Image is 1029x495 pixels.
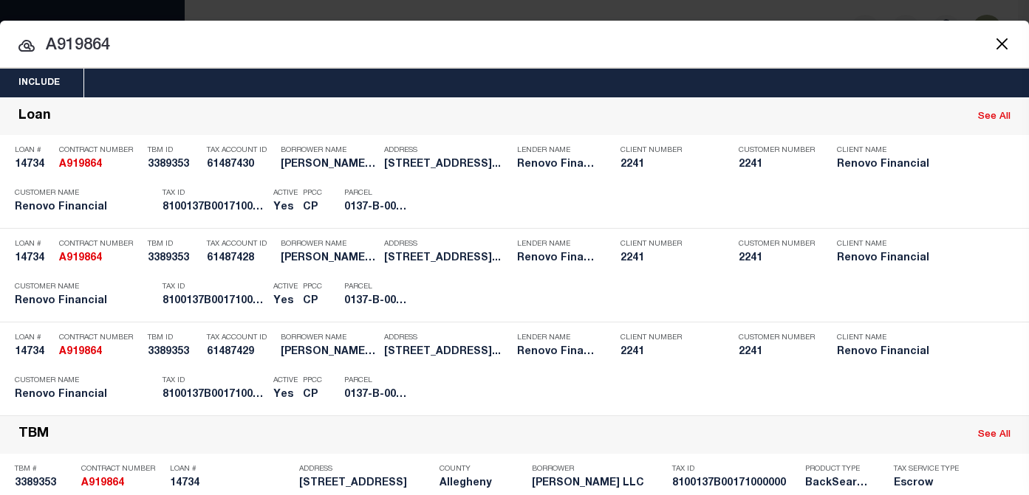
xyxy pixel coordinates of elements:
p: Borrower Name [281,240,377,249]
p: Tax Account ID [207,240,273,249]
p: Address [299,465,432,474]
h5: Renovo Financial [15,389,140,401]
p: Parcel [344,376,411,385]
h5: Yes [273,389,295,401]
p: Active [273,376,298,385]
h5: A919864 [81,477,163,490]
p: Customer Name [15,189,140,198]
h5: Renovo Financial [517,252,598,265]
p: Borrower [532,465,665,474]
p: Tax Service Type [894,465,968,474]
h5: 3389353 [15,477,74,490]
h5: 61487430 [207,159,273,171]
h5: 3389353 [148,252,199,265]
h5: Renovo Financial [837,159,963,171]
p: PPCC [303,283,322,291]
p: Loan # [15,240,52,249]
p: Loan # [15,333,52,342]
p: Lender Name [517,146,598,155]
h5: SOPHIA DORIS LLC [281,346,377,359]
p: TBM ID [148,333,199,342]
h5: 2241 [739,159,813,171]
h5: A919864 [59,346,140,359]
p: Customer Number [739,146,815,155]
h5: 14734 [15,159,52,171]
p: Loan # [15,146,52,155]
h5: 14734 [15,346,52,359]
h5: SOPHIA DORIS LLC [532,477,665,490]
p: Borrower Name [281,333,377,342]
p: Loan # [170,465,292,474]
h5: A919864 [59,252,140,265]
p: Tax ID [672,465,798,474]
h5: 2241 [621,159,717,171]
h5: Renovo Financial [837,252,963,265]
h5: BackSearch,Escrow [805,477,872,490]
h5: Renovo Financial [517,346,598,359]
h5: 14734 [15,252,52,265]
p: Tax Account ID [207,146,273,155]
h5: 14734 [170,477,292,490]
h5: 0137-B-00171-0000-00 [344,201,411,214]
h5: 8100137B00171000000 [163,389,266,401]
h5: Renovo Financial [837,346,963,359]
p: Customer Name [15,283,140,291]
p: Customer Name [15,376,140,385]
h5: Renovo Financial [15,201,140,214]
p: Contract Number [59,146,140,155]
p: PPCC [303,376,322,385]
h5: CP [303,389,322,401]
div: TBM [18,426,49,443]
p: Active [273,189,298,198]
p: Borrower Name [281,146,377,155]
p: Tax ID [163,189,266,198]
h5: 2901 Brownsville Road Pittsburg... [384,252,510,265]
h5: 0137-B-00171-0000-00 [344,295,411,308]
p: County [440,465,524,474]
h5: 2241 [621,252,717,265]
p: Parcel [344,189,411,198]
h5: Yes [273,201,295,214]
h5: 8100137B00171000000 [672,477,798,490]
h5: Renovo Financial [15,295,140,308]
h5: 2901 Brownsville Road Pittsburg... [384,159,510,171]
strong: A919864 [59,159,102,170]
p: TBM ID [148,146,199,155]
h5: 2241 [739,346,813,359]
h5: Allegheny [440,477,524,490]
p: Client Name [837,146,963,155]
p: Address [384,240,510,249]
h5: 0137-B-00171-0000-00 [344,389,411,401]
strong: A919864 [59,253,102,263]
p: Lender Name [517,333,598,342]
p: Customer Number [739,240,815,249]
p: Active [273,283,298,291]
h5: Escrow [894,477,968,490]
p: TBM # [15,465,74,474]
h5: SOPHIA DORIS LLC [281,159,377,171]
strong: A919864 [59,347,102,357]
p: Tax ID [163,283,266,291]
button: Close [992,34,1011,53]
p: Lender Name [517,240,598,249]
h5: Renovo Financial [517,159,598,171]
h5: 61487429 [207,346,273,359]
p: Client Number [621,146,717,155]
p: Address [384,333,510,342]
p: Contract Number [81,465,163,474]
p: Contract Number [59,333,140,342]
p: Tax ID [163,376,266,385]
h5: 61487428 [207,252,273,265]
p: Client Number [621,333,717,342]
p: TBM ID [148,240,199,249]
h5: 2901 Brownsville Road [299,477,432,490]
p: Customer Number [739,333,815,342]
h5: CP [303,295,322,308]
h5: 2241 [621,346,717,359]
a: See All [978,430,1011,440]
p: Tax Account ID [207,333,273,342]
p: PPCC [303,189,322,198]
p: Contract Number [59,240,140,249]
p: Client Name [837,333,963,342]
a: See All [978,112,1011,122]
